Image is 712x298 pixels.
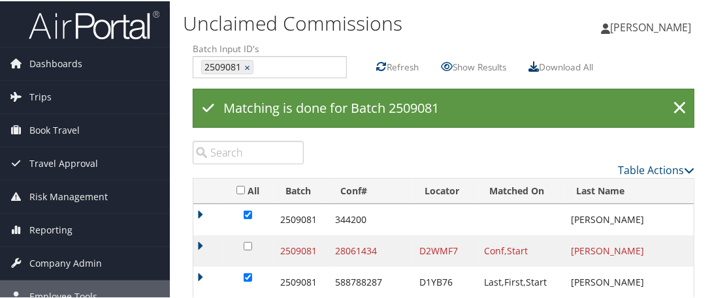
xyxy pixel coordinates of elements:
td: 2509081 [274,265,329,297]
th: Locator: activate to sort column ascending [413,177,477,203]
label: Batch Input ID's [193,41,347,54]
td: 344200 [329,203,413,234]
th: Batch: activate to sort column descending [274,177,329,203]
img: airportal-logo.png [29,8,159,39]
label: Download All [539,53,593,78]
th: Conf#: activate to sort column ascending [329,177,413,203]
th: Matched On: activate to sort column ascending [477,177,564,203]
a: [PERSON_NAME] [601,7,704,46]
a: × [668,94,691,120]
a: Table Actions [618,162,694,176]
label: Refresh [387,53,419,78]
span: Reporting [29,213,73,245]
th: Last Name: activate to sort column ascending [564,177,694,203]
td: 588788287 [329,265,413,297]
th: : activate to sort column ascending [193,177,222,203]
td: 2509081 [274,203,329,234]
span: Risk Management [29,179,108,212]
td: D1YB76 [413,265,477,297]
span: Book Travel [29,113,80,145]
span: 2509081 [202,59,241,72]
span: Trips [29,80,52,112]
td: Conf,Start [477,234,564,265]
td: [PERSON_NAME] [564,265,694,297]
span: Dashboards [29,46,82,79]
td: D2WMF7 [413,234,477,265]
span: Travel Approval [29,146,98,179]
span: Company Admin [29,246,102,278]
td: 2509081 [274,234,329,265]
td: Last,First,Start [477,265,564,297]
th: All: activate to sort column ascending [222,177,274,203]
h1: Unclaimed Commissions [183,8,530,36]
a: × [244,59,253,72]
td: [PERSON_NAME] [564,203,694,234]
input: Search [193,140,304,163]
td: 28061434 [329,234,413,265]
td: [PERSON_NAME] [564,234,694,265]
label: Show Results [453,53,506,78]
span: [PERSON_NAME] [610,19,691,33]
div: Matching is done for Batch 2509081 [193,87,694,127]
